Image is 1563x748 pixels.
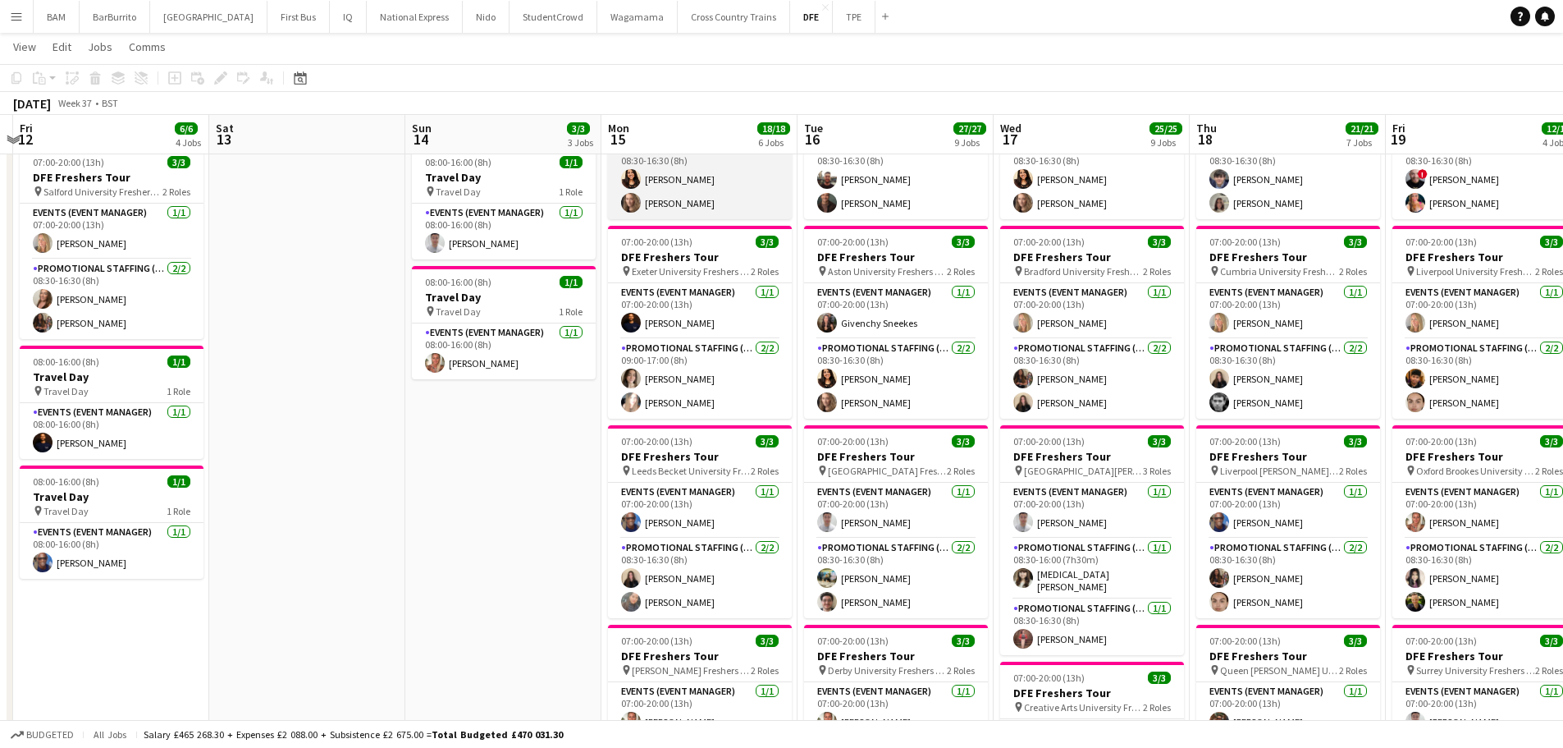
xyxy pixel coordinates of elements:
div: 6 Jobs [758,136,789,149]
div: [DATE] [13,95,51,112]
span: 07:00-20:00 (13h) [817,435,889,447]
span: Leeds Becket University Freshers Fair [632,465,751,477]
app-card-role: Promotional Staffing (Brand Ambassadors)2/208:30-16:30 (8h)[PERSON_NAME][PERSON_NAME] [1000,339,1184,419]
div: 7 Jobs [1346,136,1378,149]
app-job-card: 07:00-20:00 (13h)3/3DFE Freshers Tour Liverpool [PERSON_NAME] University Freshers Fair2 RolesEven... [1196,425,1380,618]
div: 4 Jobs [176,136,201,149]
span: 3/3 [1344,635,1367,647]
app-card-role: Events (Event Manager)1/107:00-20:00 (13h)[PERSON_NAME] [804,483,988,539]
button: [GEOGRAPHIC_DATA] [150,1,267,33]
span: Jobs [88,39,112,54]
h3: Travel Day [412,170,596,185]
span: Aston University Freshers Fair [828,265,947,278]
button: First Bus [267,1,330,33]
h3: DFE Freshers Tour [608,449,792,464]
span: 1/1 [560,276,583,288]
h3: DFE Freshers Tour [1196,250,1380,264]
div: 07:00-20:00 (13h)3/3DFE Freshers Tour Aston University Freshers Fair2 RolesEvents (Event Manager)... [804,226,988,419]
span: 3/3 [756,435,779,447]
button: Nido [463,1,510,33]
app-card-role: Events (Event Manager)1/107:00-20:00 (13h)[PERSON_NAME] [1196,483,1380,539]
span: 3/3 [756,635,779,647]
app-card-role: Events (Event Manager)1/107:00-20:00 (13h)[PERSON_NAME] [1196,283,1380,339]
button: National Express [367,1,463,33]
h3: DFE Freshers Tour [608,649,792,663]
span: 3/3 [952,435,975,447]
span: 2 Roles [1143,701,1171,714]
span: Travel Day [436,186,481,198]
span: Queen [PERSON_NAME] University Freshers Fair [1220,664,1339,677]
app-job-card: 08:00-16:00 (8h)1/1Travel Day Travel Day1 RoleEvents (Event Manager)1/108:00-16:00 (8h)[PERSON_NAME] [20,346,203,459]
app-card-role: Events (Event Manager)1/107:00-20:00 (13h)[PERSON_NAME] [608,283,792,339]
div: 9 Jobs [954,136,985,149]
span: 3/3 [1540,236,1563,248]
button: StudentCrowd [510,1,597,33]
app-job-card: 07:00-20:00 (13h)3/3DFE Freshers Tour Bradford University Freshers Fair2 RolesEvents (Event Manag... [1000,226,1184,419]
span: 6/6 [175,122,198,135]
span: [GEOGRAPHIC_DATA] Freshers Fair [828,465,947,477]
span: 2 Roles [1535,265,1563,278]
app-job-card: 08:00-16:00 (8h)1/1Travel Day Travel Day1 RoleEvents (Event Manager)1/108:00-16:00 (8h)[PERSON_NAME] [20,466,203,579]
span: Derby University Freshers Fair [828,664,947,677]
span: 1/1 [167,475,190,488]
span: Travel Day [43,385,89,397]
h3: DFE Freshers Tour [1000,686,1184,700]
app-job-card: 07:00-20:00 (13h)3/3DFE Freshers Tour Salford University Freshers Fair2 RolesEvents (Event Manage... [20,146,203,339]
span: 2 Roles [751,465,779,477]
app-card-role: Promotional Staffing (Brand Ambassadors)2/208:30-16:30 (8h)[PERSON_NAME][PERSON_NAME] [1000,140,1184,219]
app-card-role: Promotional Staffing (Brand Ambassadors)2/208:30-16:30 (8h)[PERSON_NAME][PERSON_NAME] [804,539,988,618]
span: 1/1 [560,156,583,168]
span: 2 Roles [947,664,975,677]
span: 07:00-20:00 (13h) [1013,236,1085,248]
span: 3/3 [1344,435,1367,447]
span: 15 [606,130,629,149]
span: Fri [20,121,33,135]
button: BarBurrito [80,1,150,33]
span: 3 Roles [1143,465,1171,477]
a: Jobs [81,36,119,57]
app-card-role: Promotional Staffing (Brand Ambassadors)2/208:30-16:30 (8h)[PERSON_NAME][PERSON_NAME] [20,259,203,339]
div: 07:00-20:00 (13h)3/3DFE Freshers Tour Cumbria University Freshers Fair2 RolesEvents (Event Manage... [1196,226,1380,419]
app-job-card: 07:00-20:00 (13h)3/3DFE Freshers Tour [GEOGRAPHIC_DATA][PERSON_NAME][DEMOGRAPHIC_DATA] Freshers F... [1000,425,1184,655]
span: Oxford Brookes University Freshers Fair [1416,465,1535,477]
span: 3/3 [1344,236,1367,248]
span: 3/3 [1148,672,1171,684]
span: 3/3 [1540,435,1563,447]
span: 07:00-20:00 (13h) [1405,635,1477,647]
span: 07:00-20:00 (13h) [1013,435,1085,447]
app-card-role: Events (Event Manager)1/107:00-20:00 (13h)[PERSON_NAME] [608,682,792,738]
button: BAM [34,1,80,33]
span: 2 Roles [947,465,975,477]
span: 07:00-20:00 (13h) [1013,672,1085,684]
app-job-card: 08:00-16:00 (8h)1/1Travel Day Travel Day1 RoleEvents (Event Manager)1/108:00-16:00 (8h)[PERSON_NAME] [412,146,596,259]
button: IQ [330,1,367,33]
h3: DFE Freshers Tour [1000,449,1184,464]
h3: DFE Freshers Tour [804,449,988,464]
app-job-card: 07:00-20:00 (13h)3/3DFE Freshers Tour [GEOGRAPHIC_DATA] Freshers Fair2 RolesEvents (Event Manager... [804,425,988,618]
app-card-role: Promotional Staffing (Brand Ambassadors)2/208:30-16:30 (8h)[PERSON_NAME][PERSON_NAME] [1196,140,1380,219]
app-card-role: Events (Event Manager)1/107:00-20:00 (13h)[PERSON_NAME] [1000,283,1184,339]
span: 19 [1390,130,1405,149]
span: 3/3 [756,236,779,248]
h3: DFE Freshers Tour [1196,449,1380,464]
app-card-role: Promotional Staffing (Brand Ambassadors)2/208:30-16:30 (8h)[PERSON_NAME][PERSON_NAME] [1196,539,1380,618]
span: 2 Roles [751,664,779,677]
span: 07:00-20:00 (13h) [621,236,692,248]
button: Wagamama [597,1,678,33]
span: 1/1 [167,356,190,368]
span: 2 Roles [947,265,975,278]
span: Liverpool [PERSON_NAME] University Freshers Fair [1220,465,1339,477]
span: [PERSON_NAME] Freshers Fair [632,664,751,677]
span: 21/21 [1346,122,1378,135]
span: Mon [608,121,629,135]
span: 1 Role [559,186,583,198]
span: 13 [213,130,234,149]
span: Edit [53,39,71,54]
span: 18 [1194,130,1217,149]
span: 1 Role [559,305,583,318]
